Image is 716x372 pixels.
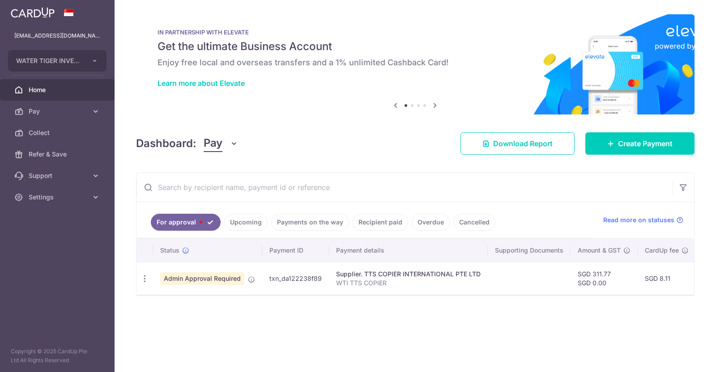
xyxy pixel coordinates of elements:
[29,107,88,116] span: Pay
[571,262,638,295] td: SGD 311.77 SGD 0.00
[29,150,88,159] span: Refer & Save
[645,246,679,255] span: CardUp fee
[262,239,329,262] th: Payment ID
[29,193,88,202] span: Settings
[136,14,695,114] img: Renovation banner
[29,85,88,94] span: Home
[271,214,349,231] a: Payments on the way
[493,138,553,149] span: Download Report
[136,173,673,202] input: Search by recipient name, payment id or reference
[224,214,268,231] a: Upcoming
[618,138,673,149] span: Create Payment
[16,56,82,65] span: WATER TIGER INVESTMENTS PTE. LTD.
[204,135,238,152] button: Pay
[585,132,695,155] a: Create Payment
[353,214,408,231] a: Recipient paid
[29,128,88,137] span: Collect
[14,31,100,40] p: [EMAIL_ADDRESS][DOMAIN_NAME]
[204,135,222,152] span: Pay
[460,132,575,155] a: Download Report
[151,214,221,231] a: For approval
[488,239,571,262] th: Supporting Documents
[158,39,673,54] h5: Get the ultimate Business Account
[262,262,329,295] td: txn_da122238f89
[29,171,88,180] span: Support
[158,29,673,36] p: IN PARTNERSHIP WITH ELEVATE
[453,214,495,231] a: Cancelled
[412,214,450,231] a: Overdue
[158,79,245,88] a: Learn more about Elevate
[11,7,55,18] img: CardUp
[158,57,673,68] h6: Enjoy free local and overseas transfers and a 1% unlimited Cashback Card!
[603,216,674,224] span: Read more on statuses
[578,246,621,255] span: Amount & GST
[136,135,196,152] h4: Dashboard:
[160,246,179,255] span: Status
[638,262,696,295] td: SGD 8.11
[160,272,244,285] span: Admin Approval Required
[329,239,488,262] th: Payment details
[336,270,481,279] div: Supplier. TTS COPIER INTERNATIONAL PTE LTD
[336,279,481,287] p: WTI TTS COPIER
[8,50,107,72] button: WATER TIGER INVESTMENTS PTE. LTD.
[603,216,683,224] a: Read more on statuses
